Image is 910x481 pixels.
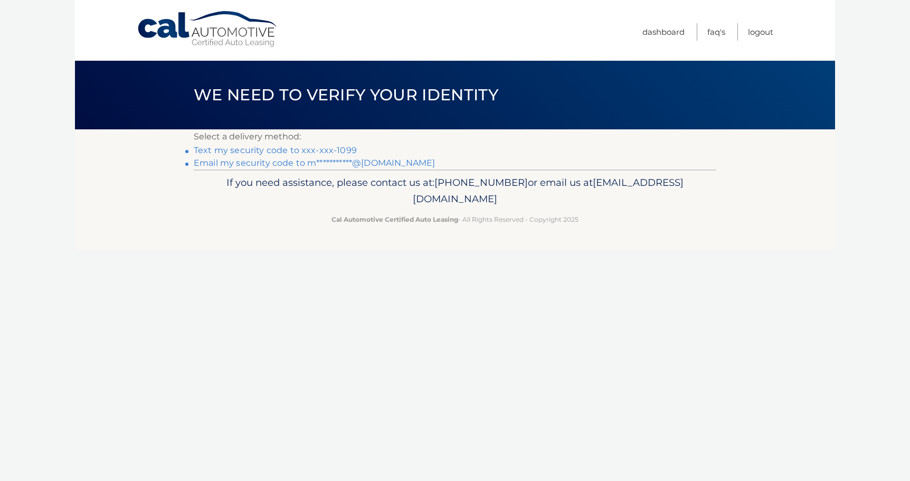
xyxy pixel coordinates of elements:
[707,23,725,41] a: FAQ's
[201,214,709,225] p: - All Rights Reserved - Copyright 2025
[137,11,279,48] a: Cal Automotive
[194,85,498,105] span: We need to verify your identity
[331,215,458,223] strong: Cal Automotive Certified Auto Leasing
[642,23,685,41] a: Dashboard
[748,23,773,41] a: Logout
[201,174,709,208] p: If you need assistance, please contact us at: or email us at
[194,145,357,155] a: Text my security code to xxx-xxx-1099
[194,129,716,144] p: Select a delivery method:
[434,176,528,188] span: [PHONE_NUMBER]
